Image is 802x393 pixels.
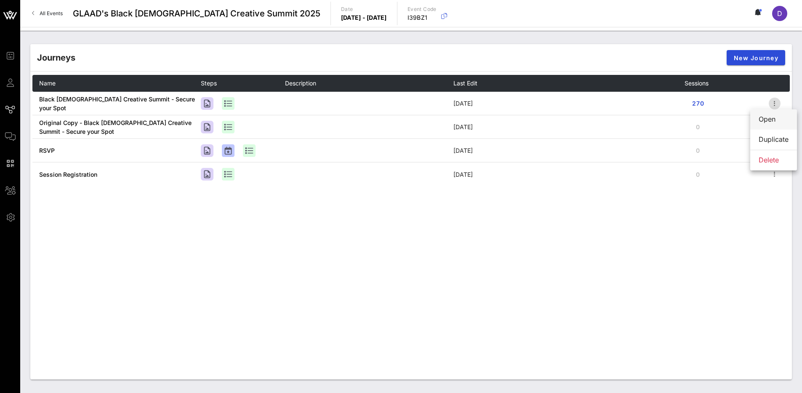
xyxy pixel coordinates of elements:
p: [DATE] - [DATE] [341,13,387,22]
div: D [772,6,787,21]
th: Description: Not sorted. Activate to sort ascending. [285,75,453,92]
span: Description [285,80,316,87]
a: RSVP [39,147,55,154]
button: New Journey [727,50,785,65]
span: [DATE] [453,171,473,178]
span: Sessions [685,80,709,87]
span: D [777,9,782,18]
a: All Events [27,7,68,20]
div: Journeys [37,51,75,64]
p: Date [341,5,387,13]
span: [DATE] [453,123,473,130]
span: Steps [201,80,217,87]
span: [DATE] [453,147,473,154]
span: 270 [691,100,705,107]
a: Session Registration [39,171,97,178]
span: New Journey [733,54,778,61]
a: Original Copy - Black [DEMOGRAPHIC_DATA] Creative Summit - Secure your Spot [39,119,192,135]
button: 270 [685,96,711,111]
th: Sessions: Not sorted. Activate to sort ascending. [685,75,769,92]
th: Steps [201,75,285,92]
span: [DATE] [453,100,473,107]
span: Name [39,80,56,87]
p: Event Code [408,5,437,13]
div: Duplicate [759,135,789,143]
th: Last Edit: Not sorted. Activate to sort ascending. [453,75,685,92]
div: Delete [759,156,789,164]
span: GLAAD's Black [DEMOGRAPHIC_DATA] Creative Summit 2025 [73,7,320,20]
div: Open [759,115,789,123]
span: All Events [40,10,63,16]
p: I39BZ1 [408,13,437,22]
a: Black [DEMOGRAPHIC_DATA] Creative Summit - Secure your Spot [39,96,195,112]
span: Last Edit [453,80,477,87]
th: Name: Not sorted. Activate to sort ascending. [32,75,201,92]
